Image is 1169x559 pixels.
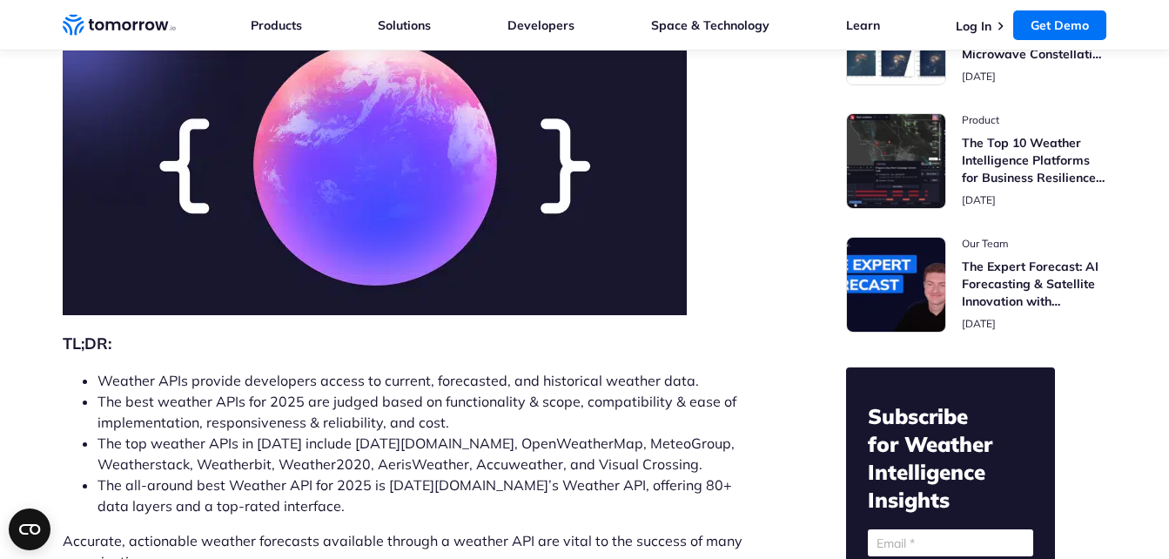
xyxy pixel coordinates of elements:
[1013,10,1106,40] a: Get Demo
[251,17,302,33] a: Products
[962,193,996,206] span: publish date
[962,317,996,330] span: publish date
[97,433,754,475] li: The top weather APIs in [DATE] include [DATE][DOMAIN_NAME], OpenWeatherMap, MeteoGroup, Weatherst...
[846,237,1107,333] a: Read The Expert Forecast: AI Forecasting & Satellite Innovation with Randy Chase
[378,17,431,33] a: Solutions
[63,332,754,356] h2: TL;DR:
[868,529,1033,556] input: Email *
[846,17,880,33] a: Learn
[651,17,769,33] a: Space & Technology
[97,475,754,516] li: The all-around best Weather API for 2025 is [DATE][DOMAIN_NAME]’s Weather API, offering 80+ data ...
[962,70,996,83] span: publish date
[956,18,991,34] a: Log In
[962,237,1107,251] span: post catecory
[97,391,754,433] li: The best weather APIs for 2025 are judged based on functionality & scope, compatibility & ease of...
[97,370,754,391] li: Weather APIs provide developers access to current, forecasted, and historical weather data.
[507,17,574,33] a: Developers
[962,113,1107,127] span: post catecory
[962,258,1107,310] h3: The Expert Forecast: AI Forecasting & Satellite Innovation with [PERSON_NAME]
[868,402,1033,514] h2: Subscribe for Weather Intelligence Insights
[9,508,50,550] button: Open CMP widget
[962,134,1107,186] h3: The Top 10 Weather Intelligence Platforms for Business Resilience in [DATE]
[846,113,1107,209] a: Read The Top 10 Weather Intelligence Platforms for Business Resilience in 2025
[63,12,176,38] a: Home link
